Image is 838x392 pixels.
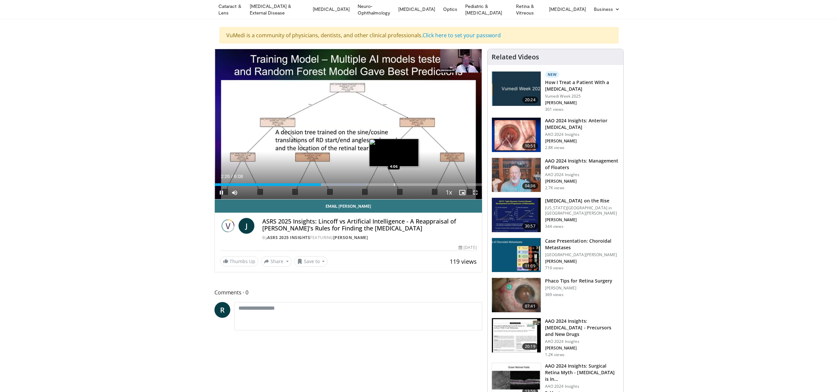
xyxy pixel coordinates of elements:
video-js: Video Player [215,49,482,199]
p: 2.7K views [545,185,564,191]
span: / [231,174,233,179]
h3: [MEDICAL_DATA] on the Rise [545,197,619,204]
img: fd942f01-32bb-45af-b226-b96b538a46e6.150x105_q85_crop-smart_upscale.jpg [492,118,541,152]
p: Vumedi Week 2025 [545,94,619,99]
p: [PERSON_NAME] [545,179,619,184]
a: R [214,302,230,318]
h3: AAO 2024 Insights: Management of Floaters [545,158,619,171]
h3: Case Presentation: Choroidal Metastases [545,238,619,251]
img: 4ce8c11a-29c2-4c44-a801-4e6d49003971.150x105_q85_crop-smart_upscale.jpg [492,198,541,232]
p: [US_STATE][GEOGRAPHIC_DATA] in [GEOGRAPHIC_DATA][PERSON_NAME] [545,205,619,216]
a: [MEDICAL_DATA] & External Disease [246,3,309,16]
span: 20:19 [522,343,538,350]
p: [PERSON_NAME] [545,138,619,144]
h3: AAO 2024 Insights: Surgical Retina Myth - [MEDICAL_DATA] is In… [545,363,619,382]
img: 02d29458-18ce-4e7f-be78-7423ab9bdffd.jpg.150x105_q85_crop-smart_upscale.jpg [492,72,541,106]
button: Save to [294,256,328,267]
button: Mute [228,186,241,199]
div: VuMedi is a community of physicians, dentists, and other clinical professionals. [219,27,619,44]
p: [PERSON_NAME] [545,100,619,106]
p: 1.2K views [545,352,564,357]
p: 344 views [545,224,564,229]
a: Click here to set your password [423,32,501,39]
span: Comments 0 [214,288,482,297]
a: ASRS 2025 Insights [267,235,310,240]
span: 07:41 [522,303,538,310]
img: image.jpeg [369,139,419,166]
h3: How I Treat a Patient With a [MEDICAL_DATA] [545,79,619,92]
button: Enable picture-in-picture mode [456,186,469,199]
h4: Related Videos [492,53,539,61]
a: 20:24 New How I Treat a Patient With a [MEDICAL_DATA] Vumedi Week 2025 [PERSON_NAME] 301 views [492,71,619,112]
a: Optics [439,3,461,16]
div: By FEATURING [262,235,477,241]
div: [DATE] [459,245,476,251]
p: 2.8K views [545,145,564,150]
a: Thumbs Up [220,256,258,266]
h3: AAO 2024 Insights: Anterior [MEDICAL_DATA] [545,117,619,131]
p: [GEOGRAPHIC_DATA][PERSON_NAME] [545,252,619,257]
span: 11:09 [522,263,538,269]
button: Fullscreen [469,186,482,199]
img: df587403-7b55-4f98-89e9-21b63a902c73.150x105_q85_crop-smart_upscale.jpg [492,318,541,352]
a: Retina & Vitreous [512,3,545,16]
a: Neuro-Ophthalmology [354,3,394,16]
button: Playback Rate [442,186,456,199]
span: 119 views [450,257,477,265]
p: [PERSON_NAME] [545,217,619,223]
p: 719 views [545,265,564,271]
p: [PERSON_NAME] [545,259,619,264]
p: [PERSON_NAME] [545,286,613,291]
span: 6:08 [234,174,243,179]
a: 04:36 AAO 2024 Insights: Management of Floaters AAO 2024 Insights [PERSON_NAME] 2.7K views [492,158,619,193]
span: 20:24 [522,97,538,103]
img: 2b0bc81e-4ab6-4ab1-8b29-1f6153f15110.150x105_q85_crop-smart_upscale.jpg [492,278,541,312]
p: AAO 2024 Insights [545,172,619,177]
span: 04:36 [522,183,538,189]
a: [MEDICAL_DATA] [309,3,354,16]
h3: Phaco Tips for Retina Surgery [545,278,613,284]
p: AAO 2024 Insights [545,132,619,137]
div: Progress Bar [215,183,482,186]
p: AAO 2024 Insights [545,339,619,344]
button: Share [261,256,292,267]
span: 30:57 [522,223,538,229]
a: Email [PERSON_NAME] [215,199,482,213]
a: 10:51 AAO 2024 Insights: Anterior [MEDICAL_DATA] AAO 2024 Insights [PERSON_NAME] 2.8K views [492,117,619,152]
a: 07:41 Phaco Tips for Retina Surgery [PERSON_NAME] 369 views [492,278,619,313]
p: 301 views [545,107,564,112]
span: 10:51 [522,143,538,149]
img: 8e655e61-78ac-4b3e-a4e7-f43113671c25.150x105_q85_crop-smart_upscale.jpg [492,158,541,192]
button: Pause [215,186,228,199]
a: Cataract & Lens [214,3,246,16]
a: Pediatric & [MEDICAL_DATA] [461,3,512,16]
img: 9cedd946-ce28-4f52-ae10-6f6d7f6f31c7.150x105_q85_crop-smart_upscale.jpg [492,238,541,272]
p: New [545,71,560,78]
p: 369 views [545,292,564,297]
a: 30:57 [MEDICAL_DATA] on the Rise [US_STATE][GEOGRAPHIC_DATA] in [GEOGRAPHIC_DATA][PERSON_NAME] [P... [492,197,619,232]
a: [MEDICAL_DATA] [394,3,439,16]
a: Business [590,3,624,16]
img: ASRS 2025 Insights [220,218,236,234]
a: 11:09 Case Presentation: Choroidal Metastases [GEOGRAPHIC_DATA][PERSON_NAME] [PERSON_NAME] 719 views [492,238,619,273]
a: [PERSON_NAME] [333,235,368,240]
p: [PERSON_NAME] [545,346,619,351]
a: 20:19 AAO 2024 Insights: [MEDICAL_DATA] - Precursors and New Drugs AAO 2024 Insights [PERSON_NAME... [492,318,619,357]
a: [MEDICAL_DATA] [545,3,590,16]
span: 2:26 [221,174,230,179]
h3: AAO 2024 Insights: [MEDICAL_DATA] - Precursors and New Drugs [545,318,619,338]
h4: ASRS 2025 Insights: Lincoff vs Artificial Intelligence - A Reappraisal of [PERSON_NAME]'s Rules f... [262,218,477,232]
p: AAO 2024 Insights [545,384,619,389]
a: J [239,218,254,234]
